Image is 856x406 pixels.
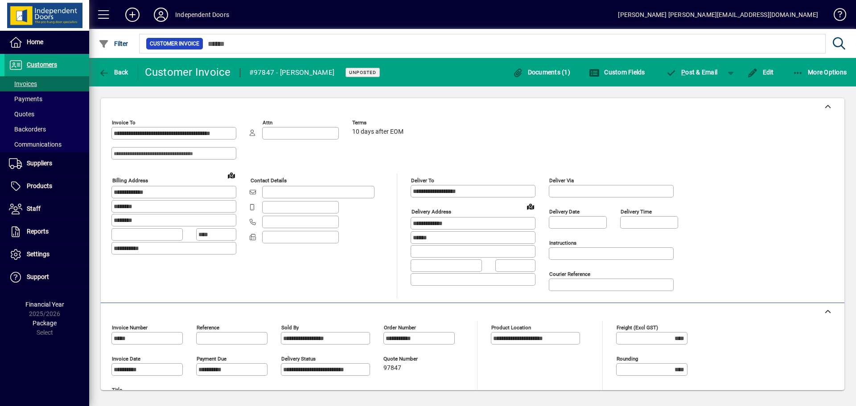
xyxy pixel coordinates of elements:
[549,177,574,184] mat-label: Deliver via
[150,39,199,48] span: Customer Invoice
[96,36,131,52] button: Filter
[589,69,645,76] span: Custom Fields
[617,356,638,362] mat-label: Rounding
[99,69,128,76] span: Back
[4,221,89,243] a: Reports
[4,266,89,288] a: Support
[224,168,239,182] a: View on map
[491,324,531,331] mat-label: Product location
[33,320,57,327] span: Package
[827,2,845,31] a: Knowledge Base
[681,69,685,76] span: P
[4,152,89,175] a: Suppliers
[745,64,776,80] button: Edit
[9,126,46,133] span: Backorders
[4,122,89,137] a: Backorders
[4,243,89,266] a: Settings
[9,80,37,87] span: Invoices
[27,250,49,258] span: Settings
[549,271,590,277] mat-label: Courier Reference
[27,205,41,212] span: Staff
[411,177,434,184] mat-label: Deliver To
[790,64,849,80] button: More Options
[118,7,147,23] button: Add
[197,356,226,362] mat-label: Payment due
[4,31,89,53] a: Home
[147,7,175,23] button: Profile
[4,198,89,220] a: Staff
[197,324,219,331] mat-label: Reference
[666,69,718,76] span: ost & Email
[25,301,64,308] span: Financial Year
[587,64,647,80] button: Custom Fields
[9,95,42,103] span: Payments
[523,199,538,213] a: View on map
[4,175,89,197] a: Products
[27,273,49,280] span: Support
[510,64,572,80] button: Documents (1)
[249,66,335,80] div: #97847 - [PERSON_NAME]
[281,356,316,362] mat-label: Delivery status
[175,8,229,22] div: Independent Doors
[383,365,401,372] span: 97847
[662,64,722,80] button: Post & Email
[549,240,576,246] mat-label: Instructions
[99,40,128,47] span: Filter
[621,209,652,215] mat-label: Delivery time
[112,119,136,126] mat-label: Invoice To
[4,137,89,152] a: Communications
[9,141,62,148] span: Communications
[112,387,122,393] mat-label: Title
[112,356,140,362] mat-label: Invoice date
[4,91,89,107] a: Payments
[27,182,52,189] span: Products
[263,119,272,126] mat-label: Attn
[9,111,34,118] span: Quotes
[512,69,570,76] span: Documents (1)
[89,64,138,80] app-page-header-button: Back
[384,324,416,331] mat-label: Order number
[747,69,774,76] span: Edit
[27,38,43,45] span: Home
[145,65,231,79] div: Customer Invoice
[27,228,49,235] span: Reports
[549,209,580,215] mat-label: Delivery date
[352,120,406,126] span: Terms
[27,160,52,167] span: Suppliers
[349,70,376,75] span: Unposted
[27,61,57,68] span: Customers
[793,69,847,76] span: More Options
[618,8,818,22] div: [PERSON_NAME] [PERSON_NAME][EMAIL_ADDRESS][DOMAIN_NAME]
[4,107,89,122] a: Quotes
[96,64,131,80] button: Back
[281,324,299,331] mat-label: Sold by
[383,356,437,362] span: Quote number
[352,128,403,135] span: 10 days after EOM
[617,324,658,331] mat-label: Freight (excl GST)
[112,324,148,331] mat-label: Invoice number
[4,76,89,91] a: Invoices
